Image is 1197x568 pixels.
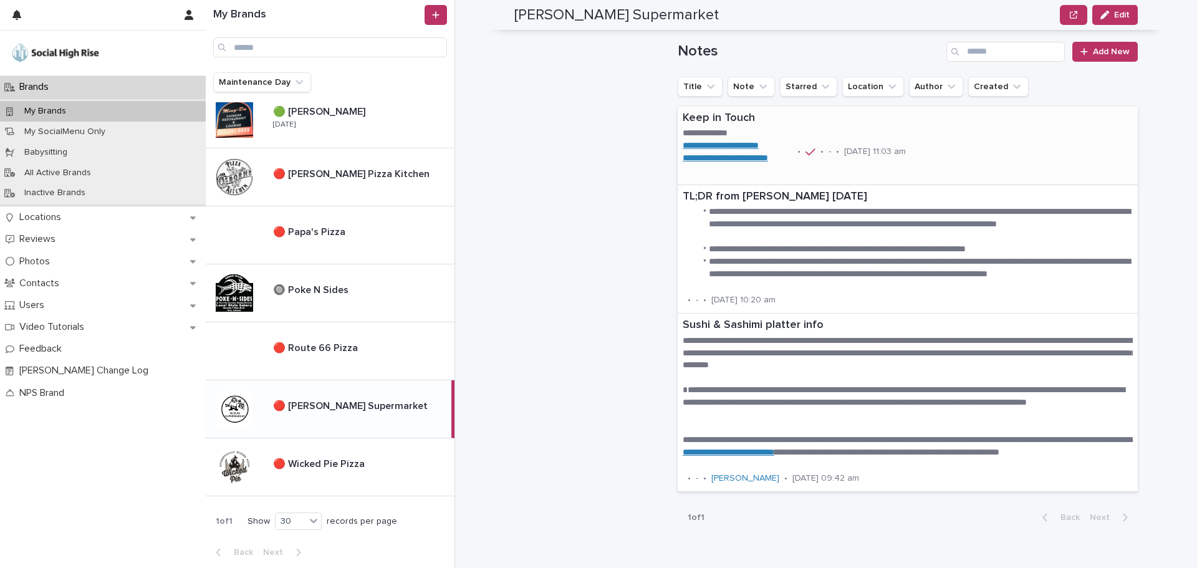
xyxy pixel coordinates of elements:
p: • [797,147,800,157]
p: 🔴 Route 66 Pizza [273,340,360,354]
p: [DATE] 10:20 am [711,295,776,306]
a: 🔴 Route 66 Pizza🔴 Route 66 Pizza [206,322,454,380]
button: Next [1085,512,1138,523]
p: Babysitting [14,147,77,158]
p: My SocialMenu Only [14,127,115,137]
button: Back [206,547,258,558]
p: - [829,147,831,157]
p: Feedback [14,343,72,355]
button: Back [1032,512,1085,523]
span: Back [226,548,253,557]
p: TL;DR from [PERSON_NAME] [DATE] [683,190,1133,204]
p: Reviews [14,233,65,245]
button: Edit [1092,5,1138,25]
div: 30 [276,515,305,528]
p: Inactive Brands [14,188,95,198]
button: Note [728,77,775,97]
a: 🔘 Poke N Sides🔘 Poke N Sides [206,264,454,322]
button: Title [678,77,723,97]
p: [DATE] [273,120,296,129]
p: Brands [14,81,59,93]
button: Author [909,77,963,97]
span: Edit [1114,11,1130,19]
p: 1 of 1 [678,503,714,533]
a: 🟢 [PERSON_NAME]🟢 [PERSON_NAME] [DATE] [206,90,454,148]
p: [PERSON_NAME] Change Log [14,365,158,377]
h1: My Brands [213,8,422,22]
p: 🔴 [PERSON_NAME] Supermarket [273,398,430,412]
input: Search [946,42,1065,62]
p: 🔴 Papa's Pizza [273,224,348,238]
a: 🔴 Wicked Pie Pizza🔴 Wicked Pie Pizza [206,438,454,496]
button: Starred [780,77,837,97]
a: Add New [1072,42,1138,62]
a: 🔴 Papa's Pizza🔴 Papa's Pizza [206,206,454,264]
p: Sushi & Sashimi platter info [683,319,1133,332]
p: 1 of 1 [206,506,243,537]
p: 🔴 Wicked Pie Pizza [273,456,367,470]
p: [DATE] 11:03 am [844,147,906,157]
p: • [703,295,706,306]
p: • [836,147,839,157]
p: Contacts [14,277,69,289]
button: Next [258,547,311,558]
span: Back [1053,513,1080,522]
p: 🔘 Poke N Sides [273,282,351,296]
span: Add New [1093,47,1130,56]
a: [PERSON_NAME] [711,473,779,484]
p: Users [14,299,54,311]
h1: Notes [678,42,941,60]
a: 🔴 [PERSON_NAME] Supermarket🔴 [PERSON_NAME] Supermarket [206,380,454,438]
span: Next [263,548,291,557]
p: 🟢 [PERSON_NAME] [273,103,368,118]
p: records per page [327,516,397,527]
p: • [703,473,706,484]
p: Show [248,516,270,527]
p: • [820,147,824,157]
button: Created [968,77,1029,97]
p: Locations [14,211,71,223]
p: • [688,295,691,306]
p: • [784,473,787,484]
p: - [696,295,698,306]
p: All Active Brands [14,168,101,178]
p: • [688,473,691,484]
p: Photos [14,256,60,267]
p: [DATE] 09:42 am [792,473,859,484]
button: Maintenance Day [213,72,311,92]
a: 🔴 [PERSON_NAME] Pizza Kitchen🔴 [PERSON_NAME] Pizza Kitchen [206,148,454,206]
p: Video Tutorials [14,321,94,333]
input: Search [213,37,447,57]
span: Next [1090,513,1117,522]
img: o5DnuTxEQV6sW9jFYBBf [10,41,101,65]
p: Keep in Touch [683,112,978,125]
p: 🔴 [PERSON_NAME] Pizza Kitchen [273,166,432,180]
h2: [PERSON_NAME] Supermarket [514,6,719,24]
button: Location [842,77,904,97]
p: - [696,473,698,484]
p: My Brands [14,106,76,117]
p: NPS Brand [14,387,74,399]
